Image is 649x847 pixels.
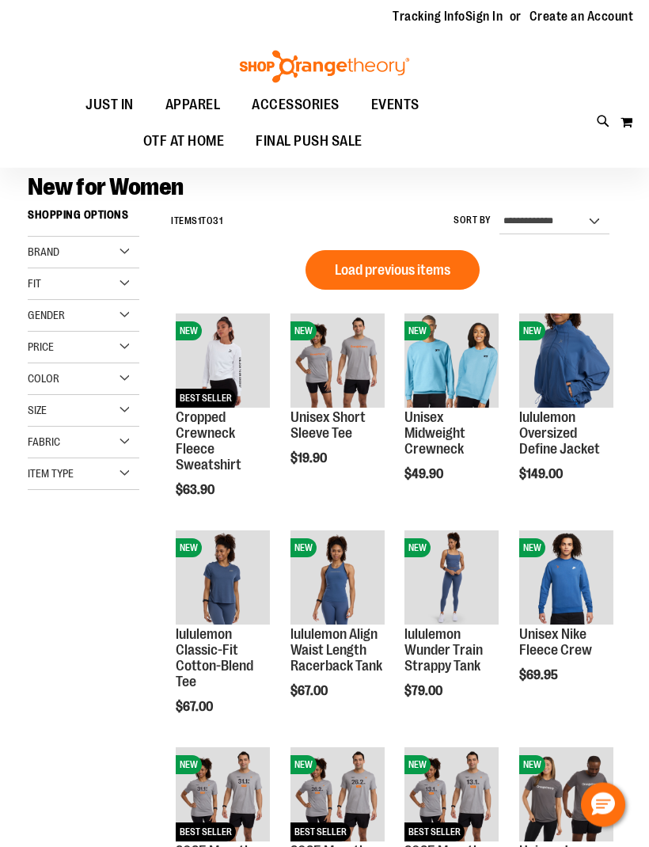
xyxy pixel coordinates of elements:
img: Unisex Midweight Crewneck [404,314,499,408]
span: NEW [290,539,317,558]
span: NEW [290,322,317,341]
span: $79.00 [404,685,445,699]
a: Sign In [465,8,503,25]
a: 2025 Marathon Unisex Distance Tee 13.1NEWBEST SELLER [404,748,499,845]
img: Unisex Jersey Short Sleeve Tee [519,748,613,842]
a: Unisex Midweight CrewneckNEW [404,314,499,411]
a: Cropped Crewneck Fleece Sweatshirt [176,410,241,473]
span: New for Women [28,174,184,201]
span: BEST SELLER [176,389,236,408]
span: $149.00 [519,468,565,482]
a: lululemon Wunder Train Strappy Tank [404,627,483,674]
button: Hello, have a question? Let’s chat. [581,783,625,827]
div: product [168,306,278,537]
button: Load previous items [306,251,480,291]
div: product [168,523,278,754]
span: 31 [213,216,222,227]
a: Unisex Midweight Crewneck [404,410,465,458]
img: lululemon Wunder Train Strappy Tank [404,531,499,625]
span: BEST SELLER [290,823,351,842]
span: NEW [176,756,202,775]
img: lululemon Oversized Define Jacket [519,314,613,408]
span: Item Type [28,468,74,480]
img: 2025 Marathon Unisex Distance Tee 31.1 [176,748,270,842]
a: ACCESSORIES [236,87,355,123]
span: Price [28,341,54,354]
a: Create an Account [529,8,634,25]
div: product [397,306,507,522]
span: NEW [290,756,317,775]
span: NEW [176,322,202,341]
div: product [511,523,621,723]
label: Sort By [454,215,491,228]
img: Unisex Nike Fleece Crew [519,531,613,625]
span: FINAL PUSH SALE [256,123,362,159]
a: OTF AT HOME [127,123,241,160]
a: lululemon Classic-Fit Cotton-Blend Tee [176,627,253,689]
a: JUST IN [70,87,150,123]
span: $49.90 [404,468,446,482]
span: NEW [404,539,431,558]
span: Load previous items [335,263,450,279]
span: Fit [28,278,41,291]
a: 2025 Marathon Unisex Distance Tee 31.1NEWBEST SELLER [176,748,270,845]
img: lululemon Align Waist Length Racerback Tank [290,531,385,625]
img: 2025 Marathon Unisex Distance Tee 13.1 [404,748,499,842]
a: lululemon Oversized Define JacketNEW [519,314,613,411]
img: lululemon Classic-Fit Cotton-Blend Tee [176,531,270,625]
span: $69.95 [519,669,560,683]
a: lululemon Wunder Train Strappy TankNEW [404,531,499,628]
span: EVENTS [371,87,419,123]
span: NEW [176,539,202,558]
a: lululemon Classic-Fit Cotton-Blend TeeNEW [176,531,270,628]
span: ACCESSORIES [252,87,340,123]
a: Cropped Crewneck Fleece SweatshirtNEWBEST SELLER [176,314,270,411]
img: Shop Orangetheory [237,51,412,84]
div: product [511,306,621,522]
span: $63.90 [176,484,217,498]
span: Fabric [28,436,60,449]
a: APPAREL [150,87,237,123]
span: BEST SELLER [176,823,236,842]
span: APPAREL [165,87,221,123]
img: Unisex Short Sleeve Tee [290,314,385,408]
a: 2025 Marathon Unisex Distance Tee 26.2NEWBEST SELLER [290,748,385,845]
span: Gender [28,310,65,322]
span: NEW [404,756,431,775]
a: lululemon Align Waist Length Racerback TankNEW [290,531,385,628]
span: JUST IN [85,87,134,123]
span: $67.00 [290,685,330,699]
a: Unisex Nike Fleece CrewNEW [519,531,613,628]
span: Color [28,373,59,386]
a: Unisex Short Sleeve TeeNEW [290,314,385,411]
div: product [283,306,393,506]
span: Size [28,405,47,417]
span: NEW [404,322,431,341]
span: BEST SELLER [404,823,465,842]
a: Unisex Nike Fleece Crew [519,627,592,659]
span: NEW [519,322,545,341]
span: $19.90 [290,452,329,466]
span: NEW [519,539,545,558]
a: Tracking Info [393,8,465,25]
span: Brand [28,246,59,259]
span: OTF AT HOME [143,123,225,159]
a: Unisex Short Sleeve Tee [290,410,366,442]
span: $67.00 [176,701,215,715]
div: product [283,523,393,739]
a: Unisex Jersey Short Sleeve TeeNEW [519,748,613,845]
div: product [397,523,507,739]
h2: Items to [171,210,222,234]
img: Cropped Crewneck Fleece Sweatshirt [176,314,270,408]
a: lululemon Oversized Define Jacket [519,410,600,458]
span: 1 [198,216,202,227]
strong: Shopping Options [28,202,139,237]
a: FINAL PUSH SALE [240,123,378,160]
a: lululemon Align Waist Length Racerback Tank [290,627,382,674]
img: 2025 Marathon Unisex Distance Tee 26.2 [290,748,385,842]
span: NEW [519,756,545,775]
a: EVENTS [355,87,435,123]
